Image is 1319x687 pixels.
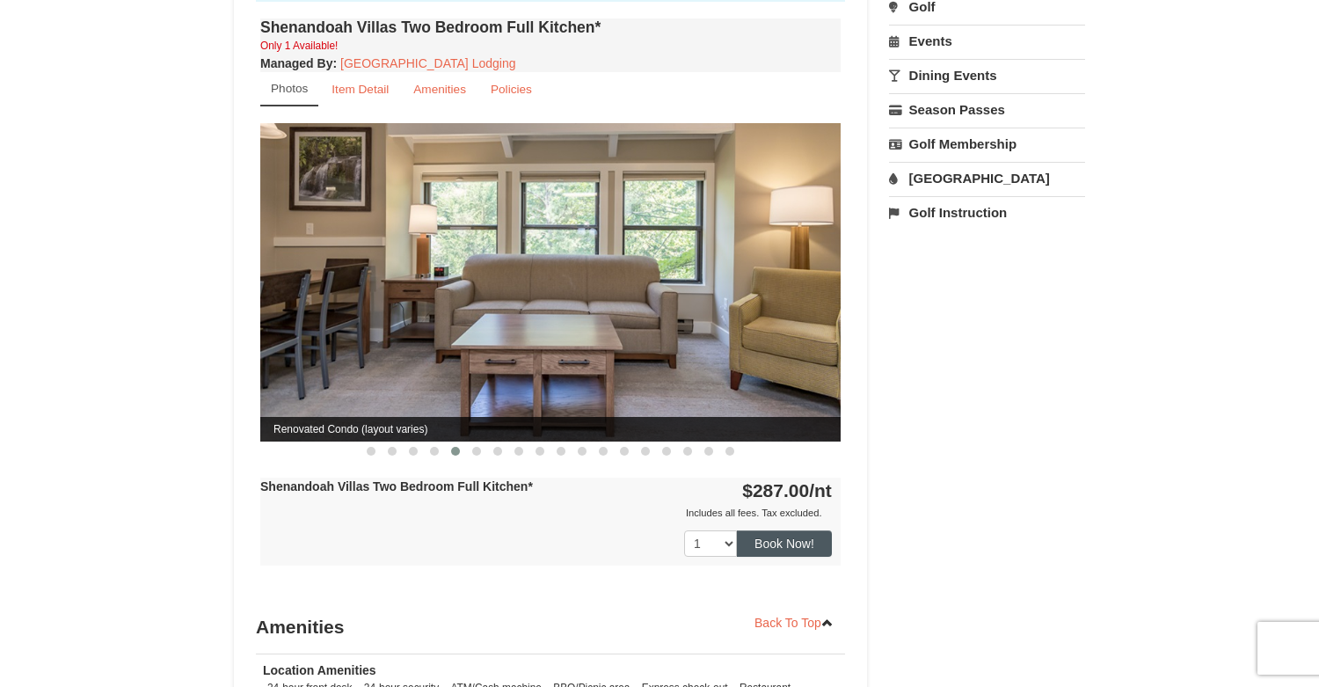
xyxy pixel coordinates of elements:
button: Book Now! [737,530,832,557]
img: Renovated Condo (layout varies) [260,123,841,441]
a: [GEOGRAPHIC_DATA] Lodging [340,56,515,70]
h3: Amenities [256,610,845,645]
strong: : [260,56,337,70]
div: Includes all fees. Tax excluded. [260,504,832,522]
span: /nt [809,480,832,501]
span: Managed By [260,56,332,70]
strong: Location Amenities [263,663,376,677]
a: Season Passes [889,93,1085,126]
a: Amenities [402,72,477,106]
strong: $287.00 [742,480,832,501]
a: Dining Events [889,59,1085,91]
a: Golf Membership [889,128,1085,160]
small: Amenities [413,83,466,96]
a: Events [889,25,1085,57]
a: Back To Top [743,610,845,636]
span: Renovated Condo (layout varies) [260,417,841,442]
small: Only 1 Available! [260,40,338,52]
a: Golf Instruction [889,196,1085,229]
a: [GEOGRAPHIC_DATA] [889,162,1085,194]
a: Photos [260,72,318,106]
h4: Shenandoah Villas Two Bedroom Full Kitchen* [260,18,841,36]
small: Photos [271,82,308,95]
strong: Shenandoah Villas Two Bedroom Full Kitchen* [260,479,533,493]
small: Policies [491,83,532,96]
a: Policies [479,72,543,106]
a: Item Detail [320,72,400,106]
small: Item Detail [332,83,389,96]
